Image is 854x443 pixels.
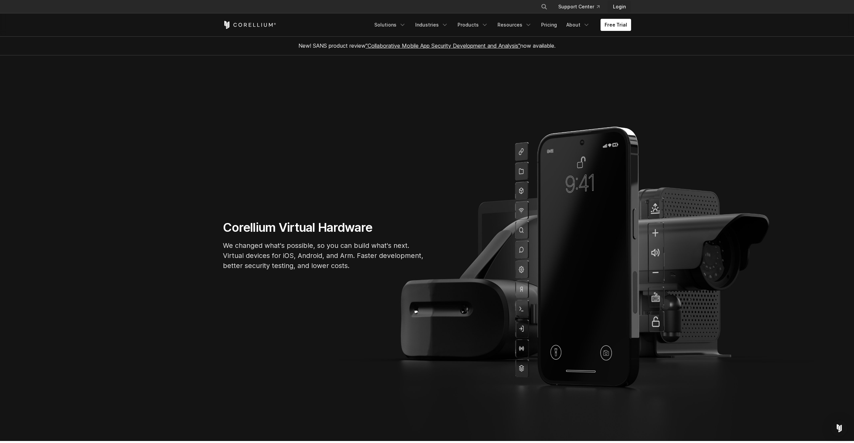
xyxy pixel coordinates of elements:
[223,240,424,271] p: We changed what's possible, so you can build what's next. Virtual devices for iOS, Android, and A...
[454,19,492,31] a: Products
[493,19,536,31] a: Resources
[370,19,631,31] div: Navigation Menu
[553,1,605,13] a: Support Center
[223,220,424,235] h1: Corellium Virtual Hardware
[366,42,520,49] a: "Collaborative Mobile App Security Development and Analysis"
[411,19,452,31] a: Industries
[533,1,631,13] div: Navigation Menu
[537,19,561,31] a: Pricing
[831,420,847,436] div: Open Intercom Messenger
[601,19,631,31] a: Free Trial
[223,21,276,29] a: Corellium Home
[298,42,556,49] span: New! SANS product review now available.
[370,19,410,31] a: Solutions
[562,19,594,31] a: About
[608,1,631,13] a: Login
[538,1,550,13] button: Search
